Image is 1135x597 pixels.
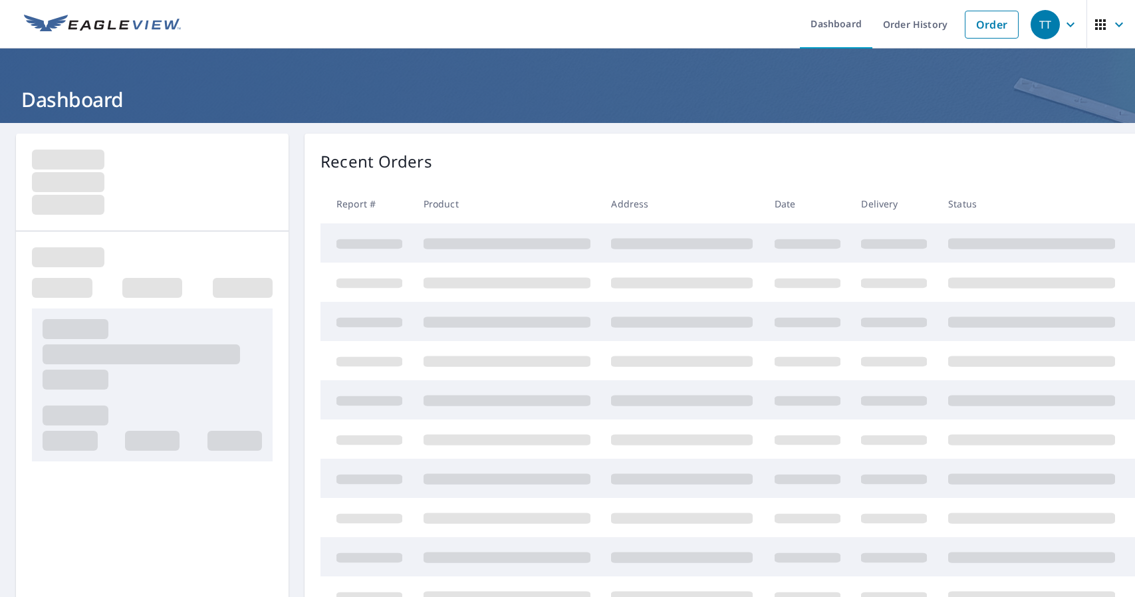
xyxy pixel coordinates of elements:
h1: Dashboard [16,86,1119,113]
th: Report # [320,184,413,223]
div: TT [1031,10,1060,39]
th: Date [764,184,851,223]
img: EV Logo [24,15,181,35]
th: Address [600,184,763,223]
th: Product [413,184,601,223]
a: Order [965,11,1019,39]
p: Recent Orders [320,150,432,174]
th: Status [938,184,1126,223]
th: Delivery [850,184,938,223]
